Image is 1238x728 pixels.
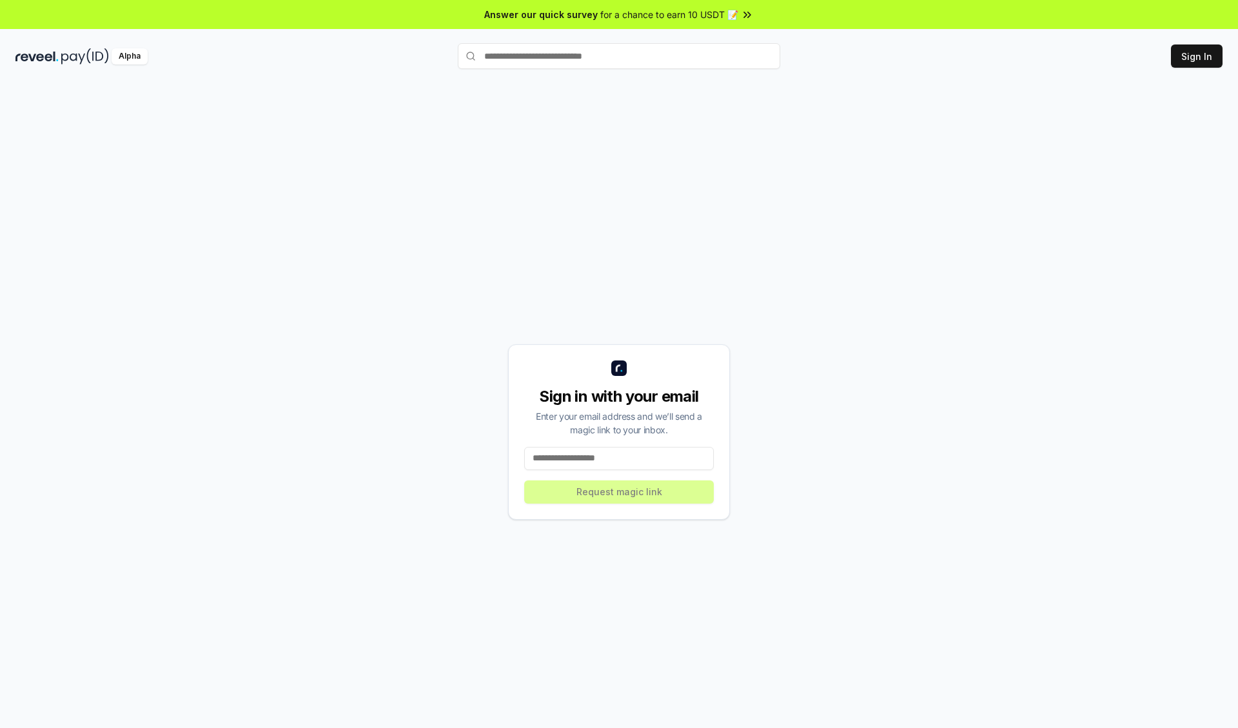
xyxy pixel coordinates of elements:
button: Sign In [1171,44,1223,68]
div: Alpha [112,48,148,64]
span: for a chance to earn 10 USDT 📝 [600,8,738,21]
img: reveel_dark [15,48,59,64]
span: Answer our quick survey [484,8,598,21]
div: Sign in with your email [524,386,714,407]
img: logo_small [611,360,627,376]
div: Enter your email address and we’ll send a magic link to your inbox. [524,409,714,437]
img: pay_id [61,48,109,64]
